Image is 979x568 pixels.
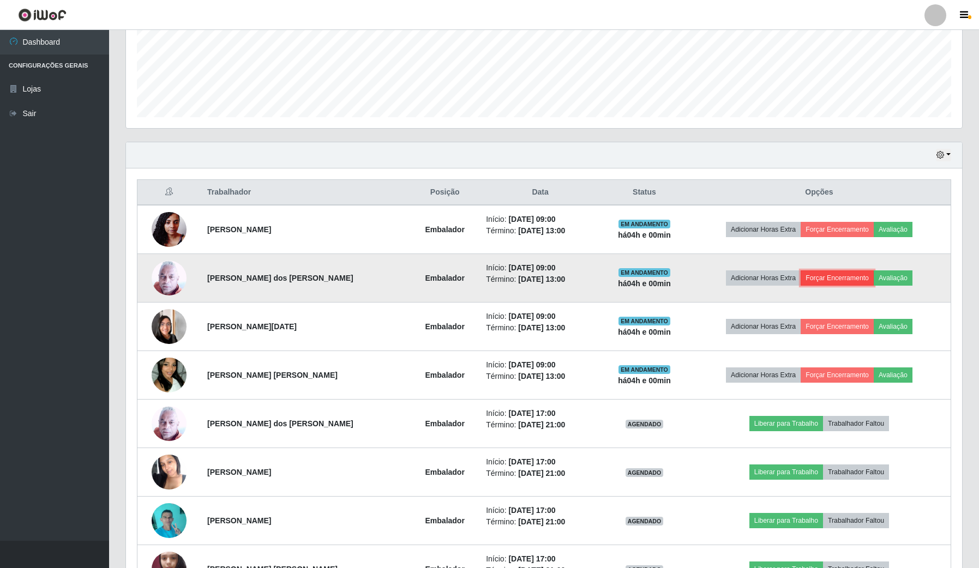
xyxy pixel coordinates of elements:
[618,268,670,277] span: EM ANDAMENTO
[801,222,874,237] button: Forçar Encerramento
[823,416,889,431] button: Trabalhador Faltou
[518,420,565,429] time: [DATE] 21:00
[618,317,670,325] span: EM ANDAMENTO
[618,220,670,228] span: EM ANDAMENTO
[486,419,594,431] li: Término:
[874,367,912,383] button: Avaliação
[425,419,465,428] strong: Embalador
[518,469,565,478] time: [DATE] 21:00
[425,274,465,282] strong: Embalador
[749,513,823,528] button: Liberar para Trabalho
[518,226,565,235] time: [DATE] 13:00
[207,225,271,234] strong: [PERSON_NAME]
[626,517,664,525] span: AGENDADO
[425,322,465,331] strong: Embalador
[207,468,271,476] strong: [PERSON_NAME]
[618,365,670,374] span: EM ANDAMENTO
[749,416,823,431] button: Liberar para Trabalho
[508,215,555,223] time: [DATE] 09:00
[823,464,889,480] button: Trabalhador Faltou
[486,408,594,419] li: Início:
[152,497,187,543] img: 1699884729750.jpeg
[508,263,555,272] time: [DATE] 09:00
[618,279,671,288] strong: há 04 h e 00 min
[486,371,594,382] li: Término:
[508,457,555,466] time: [DATE] 17:00
[518,372,565,380] time: [DATE] 13:00
[726,319,801,334] button: Adicionar Horas Extra
[207,274,353,282] strong: [PERSON_NAME] dos [PERSON_NAME]
[486,468,594,479] li: Término:
[201,180,410,206] th: Trabalhador
[425,371,465,379] strong: Embalador
[508,360,555,369] time: [DATE] 09:00
[726,367,801,383] button: Adicionar Horas Extra
[618,231,671,239] strong: há 04 h e 00 min
[823,513,889,528] button: Trabalhador Faltou
[479,180,601,206] th: Data
[18,8,67,22] img: CoreUI Logo
[152,449,187,495] img: 1754158963316.jpeg
[425,225,465,234] strong: Embalador
[152,303,187,349] img: 1704587943232.jpeg
[207,371,338,379] strong: [PERSON_NAME] [PERSON_NAME]
[874,222,912,237] button: Avaliação
[486,225,594,237] li: Término:
[801,367,874,383] button: Forçar Encerramento
[152,206,187,252] img: 1690803599468.jpeg
[508,409,555,418] time: [DATE] 17:00
[486,311,594,322] li: Início:
[601,180,688,206] th: Status
[618,328,671,336] strong: há 04 h e 00 min
[410,180,479,206] th: Posição
[726,270,801,286] button: Adicionar Horas Extra
[486,553,594,565] li: Início:
[874,270,912,286] button: Avaliação
[508,554,555,563] time: [DATE] 17:00
[486,262,594,274] li: Início:
[518,517,565,526] time: [DATE] 21:00
[486,359,594,371] li: Início:
[486,516,594,528] li: Término:
[618,376,671,385] strong: há 04 h e 00 min
[801,270,874,286] button: Forçar Encerramento
[749,464,823,480] button: Liberar para Trabalho
[207,322,297,331] strong: [PERSON_NAME][DATE]
[425,468,465,476] strong: Embalador
[874,319,912,334] button: Avaliação
[508,506,555,515] time: [DATE] 17:00
[688,180,951,206] th: Opções
[152,260,187,295] img: 1702413262661.jpeg
[518,323,565,332] time: [DATE] 13:00
[486,322,594,334] li: Término:
[152,406,187,441] img: 1702413262661.jpeg
[486,214,594,225] li: Início:
[207,419,353,428] strong: [PERSON_NAME] dos [PERSON_NAME]
[726,222,801,237] button: Adicionar Horas Extra
[626,420,664,428] span: AGENDADO
[518,275,565,283] time: [DATE] 13:00
[486,274,594,285] li: Término:
[508,312,555,321] time: [DATE] 09:00
[801,319,874,334] button: Forçar Encerramento
[486,456,594,468] li: Início:
[626,468,664,477] span: AGENDADO
[486,505,594,516] li: Início:
[425,516,465,525] strong: Embalador
[207,516,271,525] strong: [PERSON_NAME]
[152,344,187,406] img: 1743267805927.jpeg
